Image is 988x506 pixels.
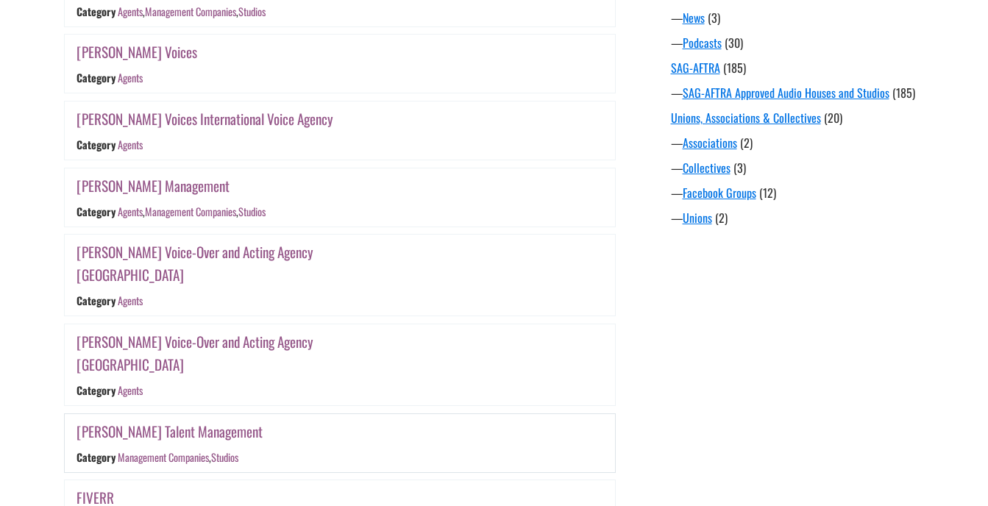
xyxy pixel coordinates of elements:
[77,382,115,398] div: Category
[117,449,208,465] a: Management Companies
[77,108,333,129] a: [PERSON_NAME] Voices International Voice Agency
[238,204,265,219] a: Studios
[117,204,142,219] a: Agents
[77,137,115,152] div: Category
[708,9,720,26] span: (3)
[77,331,313,375] a: [PERSON_NAME] Voice-Over and Acting Agency [GEOGRAPHIC_DATA]
[144,204,235,219] a: Management Companies
[683,159,731,177] a: Collectives
[77,241,313,285] a: [PERSON_NAME] Voice-Over and Acting Agency [GEOGRAPHIC_DATA]
[740,134,753,152] span: (2)
[117,4,265,19] div: , ,
[117,449,238,465] div: ,
[683,209,712,227] a: Unions
[77,421,263,442] a: [PERSON_NAME] Talent Management
[117,137,142,152] a: Agents
[683,9,705,26] a: News
[759,184,776,202] span: (12)
[715,209,728,227] span: (2)
[671,9,936,26] div: —
[671,184,936,202] div: —
[117,4,142,19] a: Agents
[77,449,115,465] div: Category
[671,134,936,152] div: —
[117,71,142,86] a: Agents
[733,159,746,177] span: (3)
[77,204,115,219] div: Category
[210,449,238,465] a: Studios
[144,4,235,19] a: Management Companies
[117,293,142,309] a: Agents
[671,84,936,101] div: —
[683,34,722,51] a: Podcasts
[892,84,915,101] span: (185)
[725,34,743,51] span: (30)
[824,109,842,126] span: (20)
[683,184,756,202] a: Facebook Groups
[671,34,936,51] div: —
[77,175,230,196] a: [PERSON_NAME] Management
[77,4,115,19] div: Category
[723,59,746,76] span: (185)
[238,4,265,19] a: Studios
[671,209,936,227] div: —
[683,84,889,101] a: SAG-AFTRA Approved Audio Houses and Studios
[671,159,936,177] div: —
[117,204,265,219] div: , ,
[77,71,115,86] div: Category
[671,109,821,126] a: Unions, Associations & Collectives
[77,41,197,63] a: [PERSON_NAME] Voices
[117,382,142,398] a: Agents
[671,59,720,76] a: SAG-AFTRA
[683,134,737,152] a: Associations
[77,293,115,309] div: Category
